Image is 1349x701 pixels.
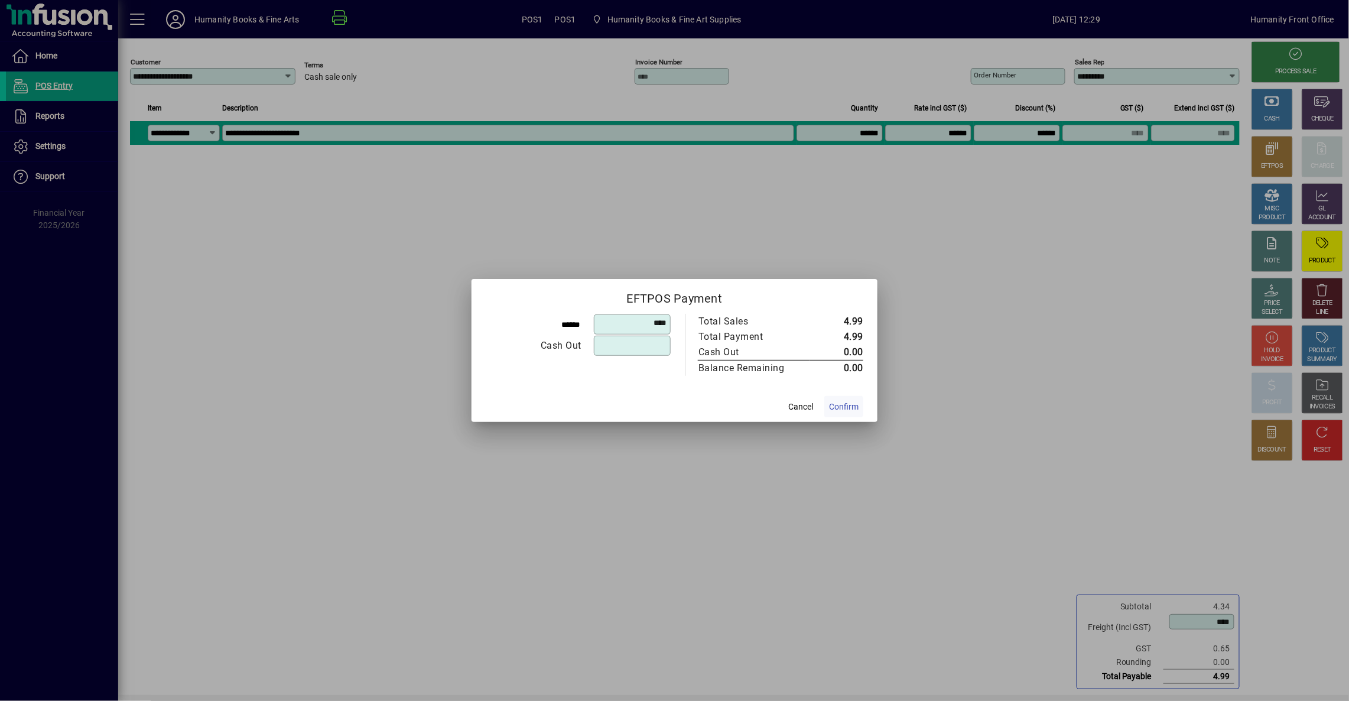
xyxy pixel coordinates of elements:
[829,401,859,413] span: Confirm
[698,314,810,329] td: Total Sales
[810,329,863,345] td: 4.99
[472,279,877,313] h2: EFTPOS Payment
[824,396,863,417] button: Confirm
[810,345,863,361] td: 0.00
[788,401,813,413] span: Cancel
[810,361,863,377] td: 0.00
[486,339,581,353] div: Cash Out
[782,396,820,417] button: Cancel
[698,361,798,375] div: Balance Remaining
[810,314,863,329] td: 4.99
[698,345,798,359] div: Cash Out
[698,329,810,345] td: Total Payment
